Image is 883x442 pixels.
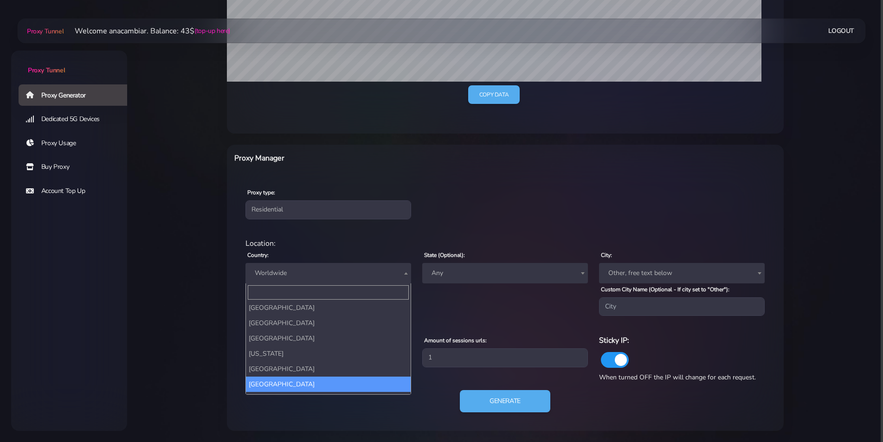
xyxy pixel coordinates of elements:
[248,285,409,300] input: Search
[64,26,230,37] li: Welcome anacambiar. Balance: 43$
[19,84,135,106] a: Proxy Generator
[194,26,230,36] a: (top-up here)
[838,397,871,430] iframe: Webchat Widget
[251,267,406,280] span: Worldwide
[19,156,135,178] a: Buy Proxy
[234,152,546,164] h6: Proxy Manager
[599,373,756,382] span: When turned OFF the IP will change for each request.
[424,251,465,259] label: State (Optional):
[240,323,771,334] div: Proxy Settings:
[19,109,135,130] a: Dedicated 5G Devices
[240,238,771,249] div: Location:
[245,263,411,283] span: Worldwide
[424,336,487,345] label: Amount of sessions urls:
[468,85,520,104] a: Copy data
[246,377,411,392] li: [GEOGRAPHIC_DATA]
[605,267,759,280] span: Other, free text below
[25,24,64,38] a: Proxy Tunnel
[601,251,612,259] label: City:
[19,180,135,202] a: Account Top Up
[460,390,550,412] button: Generate
[422,263,588,283] span: Any
[599,297,765,316] input: City
[247,188,275,197] label: Proxy type:
[246,346,411,361] li: [US_STATE]
[599,334,765,346] h6: Sticky IP:
[428,267,582,280] span: Any
[246,300,411,315] li: [GEOGRAPHIC_DATA]
[246,361,411,377] li: [GEOGRAPHIC_DATA]
[246,331,411,346] li: [GEOGRAPHIC_DATA]
[828,22,854,39] a: Logout
[27,27,64,36] span: Proxy Tunnel
[19,133,135,154] a: Proxy Usage
[28,66,65,75] span: Proxy Tunnel
[599,263,765,283] span: Other, free text below
[246,392,411,407] li: Aruba
[247,251,269,259] label: Country:
[246,315,411,331] li: [GEOGRAPHIC_DATA]
[601,285,729,294] label: Custom City Name (Optional - If city set to "Other"):
[11,51,127,75] a: Proxy Tunnel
